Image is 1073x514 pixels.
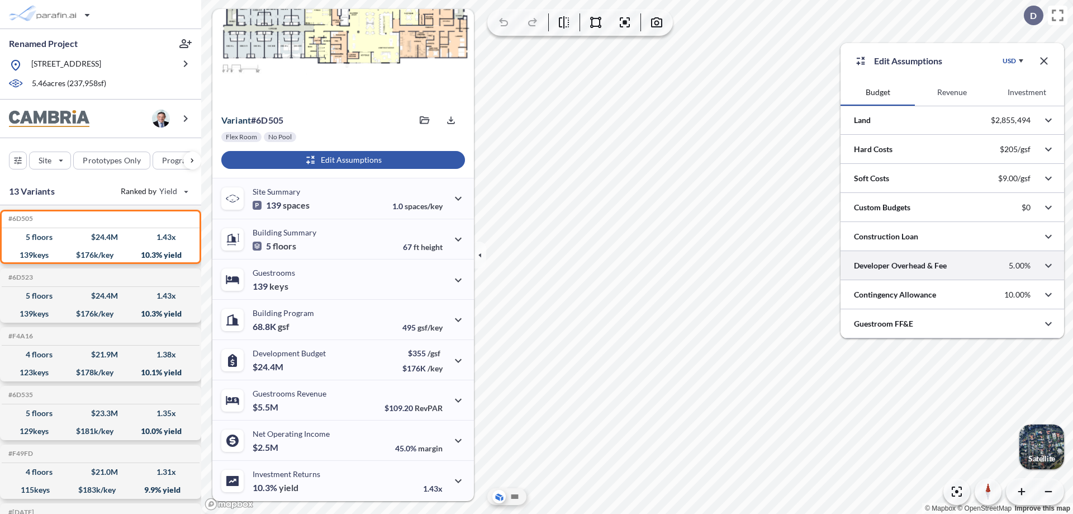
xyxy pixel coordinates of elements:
span: gsf [278,321,289,332]
p: $24.4M [253,361,285,372]
p: $2,855,494 [991,115,1031,125]
button: Prototypes Only [73,152,150,169]
p: [STREET_ADDRESS] [31,58,101,72]
button: Aerial View [492,490,506,503]
h5: Click to copy the code [6,391,33,399]
h5: Click to copy the code [6,215,33,223]
button: Program [153,152,213,169]
p: 139 [253,200,310,211]
p: $205/gsf [1000,144,1031,154]
p: Prototypes Only [83,155,141,166]
img: user logo [152,110,170,128]
a: Mapbox homepage [205,498,254,511]
span: RevPAR [415,403,443,413]
p: 45.0% [395,444,443,453]
p: Flex Room [226,133,257,142]
span: ft [414,242,419,252]
span: floors [273,241,296,252]
p: Guestroom FF&E [854,318,913,329]
p: Site [39,155,51,166]
button: Budget [841,79,915,106]
button: Edit Assumptions [221,151,465,169]
p: D [1030,11,1037,21]
h5: Click to copy the code [6,332,33,340]
p: 1.0 [392,201,443,211]
h5: Click to copy the code [6,273,33,281]
p: 5 [253,241,296,252]
p: $2.5M [253,442,280,453]
span: spaces/key [405,201,443,211]
p: 68.8K [253,321,289,332]
button: Site [29,152,71,169]
p: $0 [1022,202,1031,213]
p: Building Program [253,308,314,318]
span: margin [418,444,443,453]
span: Variant [221,115,251,125]
p: 139 [253,281,288,292]
p: Guestrooms [253,268,295,277]
h5: Click to copy the code [6,450,33,458]
p: Investment Returns [253,469,320,479]
span: /gsf [428,348,440,358]
p: 1.43x [423,484,443,493]
p: $109.20 [384,403,443,413]
button: Ranked by Yield [112,182,196,200]
p: 10.3% [253,482,298,493]
span: spaces [283,200,310,211]
p: Land [854,115,871,126]
p: 5.46 acres ( 237,958 sf) [32,78,106,90]
p: Program [162,155,193,166]
p: Satellite [1028,454,1055,463]
a: Improve this map [1015,504,1070,512]
button: Investment [990,79,1064,106]
button: Revenue [915,79,989,106]
p: Net Operating Income [253,429,330,438]
img: Switcher Image [1019,425,1064,469]
p: # 6d505 [221,115,283,126]
p: Hard Costs [854,144,892,155]
span: height [421,242,443,252]
p: Contingency Allowance [854,289,936,300]
span: yield [279,482,298,493]
p: Edit Assumptions [874,54,942,68]
img: BrandImage [9,110,89,128]
p: $5.5M [253,402,280,413]
p: 67 [403,242,443,252]
p: Custom Budgets [854,202,910,213]
span: /key [428,364,443,373]
a: Mapbox [925,504,956,512]
p: Development Budget [253,348,326,358]
p: Guestrooms Revenue [253,389,326,398]
p: No Pool [268,133,292,142]
p: $176K [402,364,443,373]
p: $355 [402,348,443,358]
span: gsf/key [417,323,443,332]
span: keys [269,281,288,292]
p: 13 Variants [9,185,55,198]
div: USD [1003,56,1016,65]
p: Site Summary [253,187,300,196]
span: Yield [159,186,178,197]
p: 10.00% [1004,290,1031,300]
p: Soft Costs [854,173,889,184]
p: $9.00/gsf [998,173,1031,183]
a: OpenStreetMap [957,504,1012,512]
p: Building Summary [253,228,316,237]
p: Renamed Project [9,37,78,50]
button: Switcher ImageSatellite [1019,425,1064,469]
button: Site Plan [508,490,521,503]
p: 495 [402,323,443,332]
p: Construction Loan [854,231,918,242]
